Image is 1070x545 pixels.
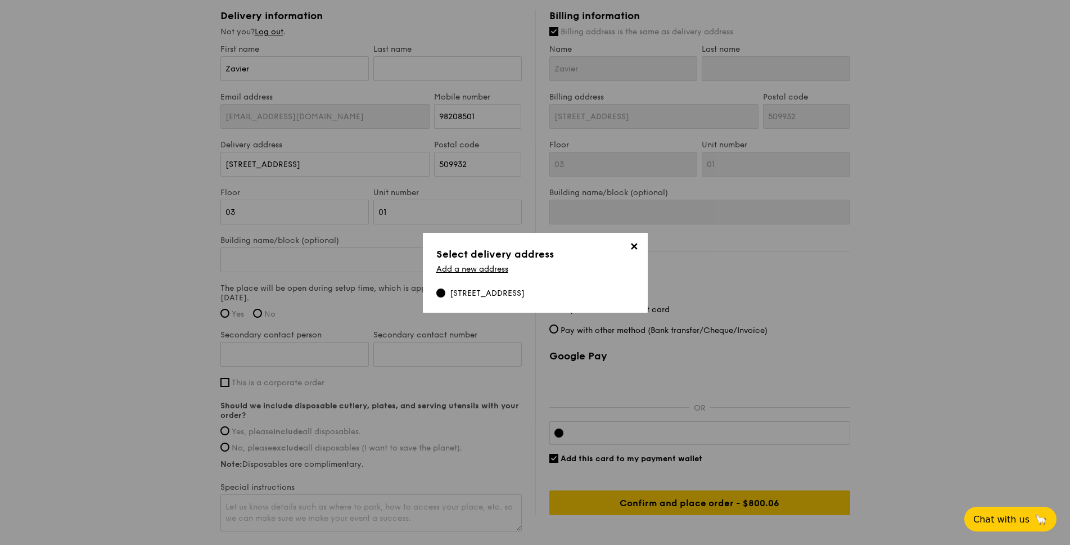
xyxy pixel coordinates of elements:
[1034,513,1048,526] span: 🦙
[450,288,525,299] div: [STREET_ADDRESS]
[436,289,445,298] input: [STREET_ADDRESS]
[436,246,634,262] h3: Select delivery address
[964,507,1057,532] button: Chat with us🦙
[626,241,642,256] span: ✕
[973,514,1030,525] span: Chat with us
[436,264,508,274] a: Add a new address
